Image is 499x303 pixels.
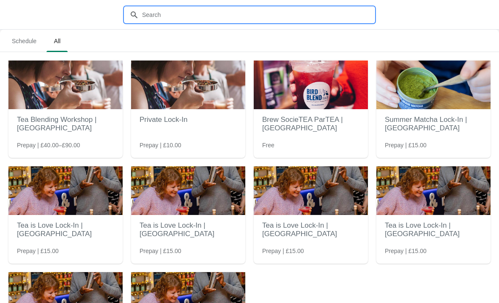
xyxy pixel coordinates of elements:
img: Tea is Love Lock-In | Brighton [8,166,123,215]
h2: Tea Blending Workshop | [GEOGRAPHIC_DATA] [17,111,114,137]
span: All [47,33,68,49]
h2: Tea is Love Lock-In | [GEOGRAPHIC_DATA] [140,217,237,242]
img: Tea is Love Lock-In | Cardiff [376,166,491,215]
h2: Tea is Love Lock-In | [GEOGRAPHIC_DATA] [262,217,359,242]
h2: Tea is Love Lock-In | [GEOGRAPHIC_DATA] [17,217,114,242]
span: Free [262,141,274,149]
span: Prepay | £40.00–£90.00 [17,141,80,149]
span: Prepay | £15.00 [385,141,427,149]
span: Schedule [5,33,43,49]
span: Prepay | £15.00 [385,247,427,255]
span: Prepay | £15.00 [140,247,181,255]
h2: Tea is Love Lock-In | [GEOGRAPHIC_DATA] [385,217,482,242]
img: Private Lock-In [131,61,245,109]
input: Search [142,7,374,22]
img: Tea is Love Lock-In | London Borough [131,166,245,215]
img: Summer Matcha Lock-In | Brighton [376,61,491,109]
h2: Private Lock-In [140,111,237,128]
img: Tea Blending Workshop | Manchester [8,61,123,109]
span: Prepay | £10.00 [140,141,181,149]
h2: Brew SocieTEA ParTEA | [GEOGRAPHIC_DATA] [262,111,359,137]
h2: Summer Matcha Lock-In | [GEOGRAPHIC_DATA] [385,111,482,137]
span: Prepay | £15.00 [17,247,59,255]
span: Prepay | £15.00 [262,247,304,255]
img: Tea is Love Lock-In | Bristol [254,166,368,215]
img: Brew SocieTEA ParTEA | Nottingham [254,61,368,109]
